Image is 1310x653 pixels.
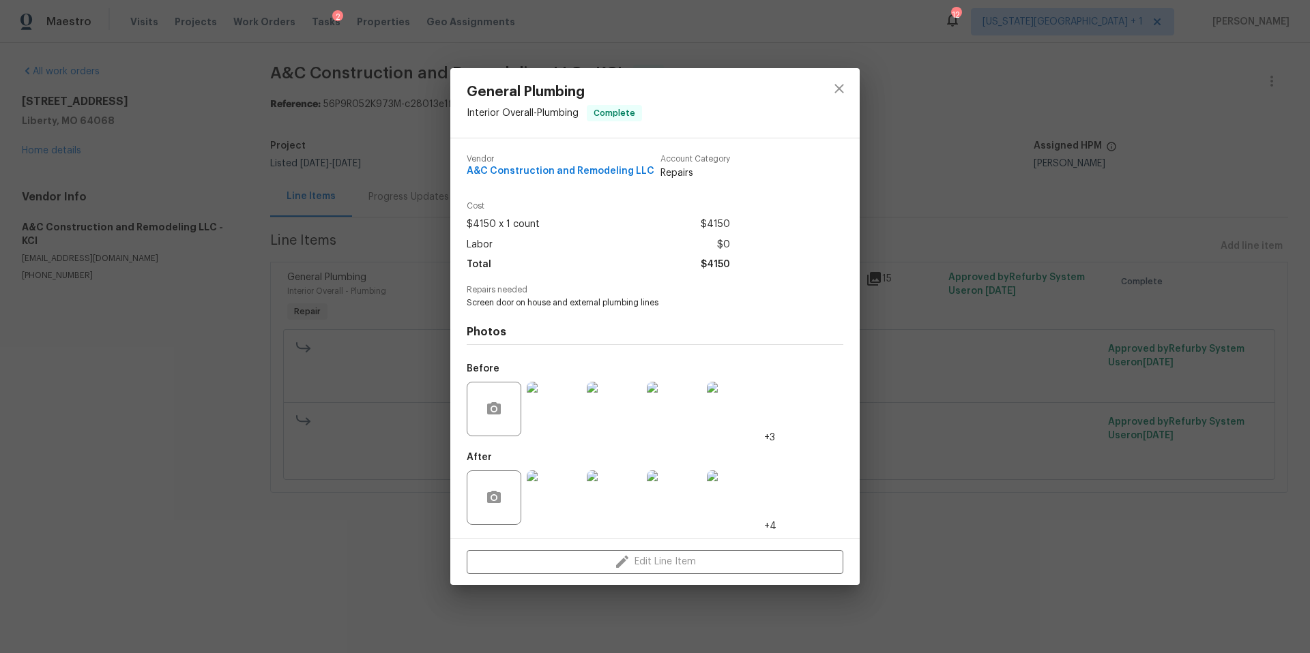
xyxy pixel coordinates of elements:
span: Vendor [467,155,654,164]
h4: Photos [467,325,843,339]
h5: Before [467,364,499,374]
span: $0 [717,235,730,255]
span: Interior Overall - Plumbing [467,108,579,118]
span: $4150 [701,215,730,234]
button: close [823,72,856,105]
span: Account Category [660,155,730,164]
span: Repairs [660,166,730,180]
span: Complete [588,106,641,120]
span: Total [467,255,491,275]
span: Screen door on house and external plumbing lines [467,297,806,309]
span: Cost [467,202,730,211]
span: +3 [764,431,775,444]
span: General Plumbing [467,85,642,100]
span: +4 [764,519,776,533]
span: Repairs needed [467,286,843,294]
span: $4150 x 1 count [467,215,540,234]
div: 2 [332,10,343,24]
span: Labor [467,235,493,255]
span: $4150 [701,255,730,275]
h5: After [467,453,492,462]
div: 12 [951,8,961,22]
span: A&C Construction and Remodeling LLC [467,166,654,177]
